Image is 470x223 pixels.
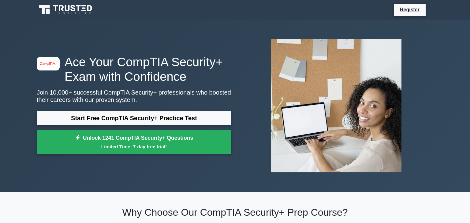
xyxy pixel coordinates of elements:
h2: Why Choose Our CompTIA Security+ Prep Course? [37,207,433,218]
h1: Ace Your CompTIA Security+ Exam with Confidence [37,55,231,84]
p: Join 10,000+ successful CompTIA Security+ professionals who boosted their careers with our proven... [37,89,231,103]
a: Start Free CompTIA Security+ Practice Test [37,111,231,125]
a: Register [396,6,423,13]
small: Limited Time: 7-day free trial! [44,143,224,150]
a: Unlock 1241 CompTIA Security+ QuestionsLimited Time: 7-day free trial! [37,130,231,154]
